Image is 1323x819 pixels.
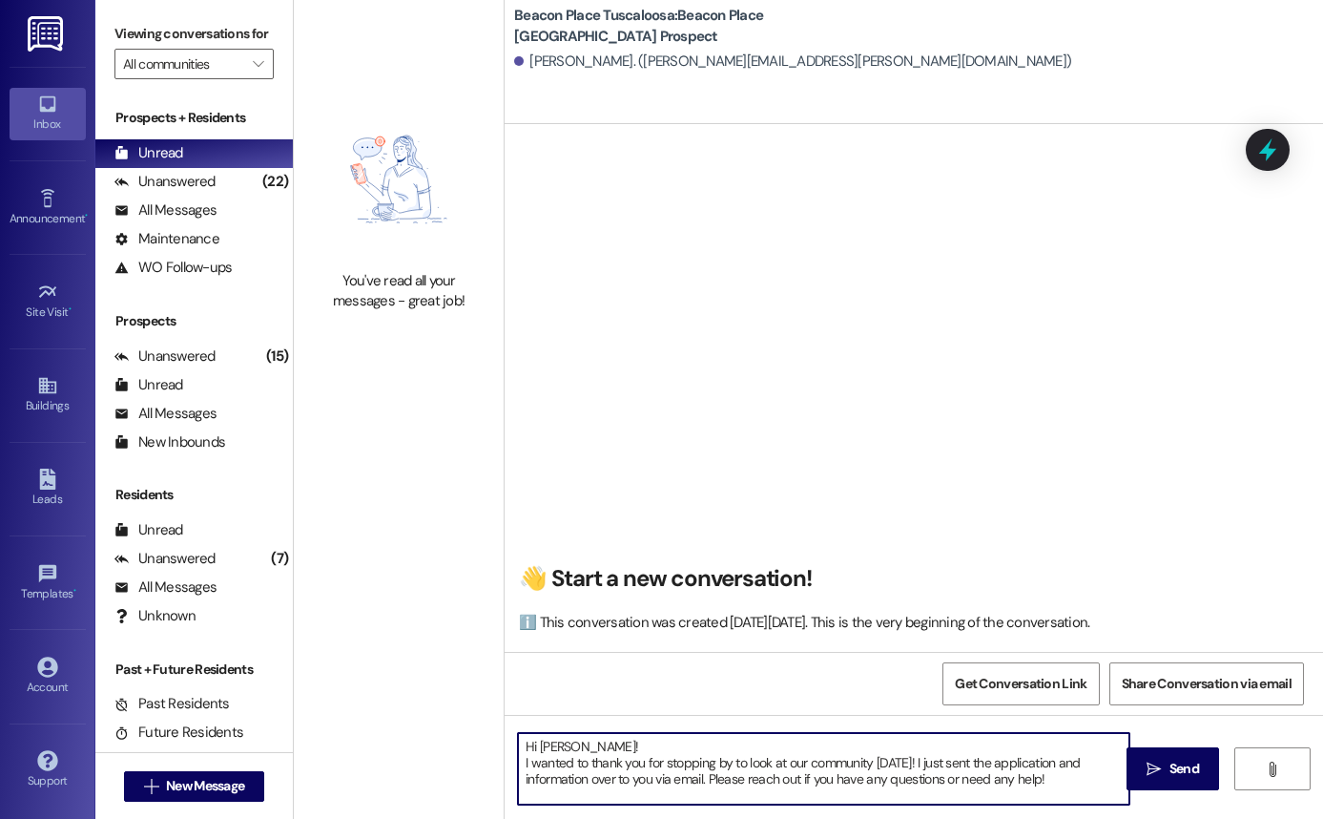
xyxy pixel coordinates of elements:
[114,200,217,220] div: All Messages
[514,6,896,47] b: Beacon Place Tuscaloosa: Beacon Place [GEOGRAPHIC_DATA] Prospect
[1127,747,1219,790] button: Send
[114,432,225,452] div: New Inbounds
[69,303,72,316] span: •
[315,271,483,312] div: You've read all your messages - great job!
[114,694,230,714] div: Past Residents
[514,52,1071,72] div: [PERSON_NAME]. ([PERSON_NAME][EMAIL_ADDRESS][PERSON_NAME][DOMAIN_NAME])
[10,557,86,609] a: Templates •
[114,143,183,163] div: Unread
[955,674,1086,694] span: Get Conversation Link
[114,549,216,569] div: Unanswered
[114,404,217,424] div: All Messages
[95,660,293,680] div: Past + Future Residents
[10,463,86,514] a: Leads
[123,49,243,79] input: All communities
[95,311,293,331] div: Prospects
[114,577,217,598] div: All Messages
[519,613,1299,633] div: ℹ️ This conversation was created [DATE][DATE]. This is the very beginning of the conversation.
[10,88,86,139] a: Inbox
[95,108,293,128] div: Prospects + Residents
[1109,662,1304,705] button: Share Conversation via email
[261,342,293,371] div: (15)
[124,771,265,802] button: New Message
[266,544,293,574] div: (7)
[73,584,76,598] span: •
[114,375,183,395] div: Unread
[28,16,67,52] img: ResiDesk Logo
[114,229,219,249] div: Maintenance
[114,258,232,278] div: WO Follow-ups
[1169,759,1199,779] span: Send
[10,651,86,703] a: Account
[10,369,86,421] a: Buildings
[85,209,88,222] span: •
[258,167,293,197] div: (22)
[519,564,1299,594] h2: 👋 Start a new conversation!
[114,19,274,49] label: Viewing conversations for
[518,733,1129,805] textarea: Hi [PERSON_NAME]! I wanted to thank you for stopping by to look at our community [DATE]! I just s...
[114,346,216,367] div: Unanswered
[1265,762,1279,777] i: 
[1122,674,1292,694] span: Share Conversation via email
[114,172,216,192] div: Unanswered
[144,779,158,794] i: 
[114,723,243,743] div: Future Residents
[10,745,86,796] a: Support
[315,97,483,262] img: empty-state
[95,485,293,505] div: Residents
[10,276,86,327] a: Site Visit •
[114,606,196,626] div: Unknown
[1147,762,1161,777] i: 
[253,56,263,72] i: 
[942,662,1099,705] button: Get Conversation Link
[166,776,244,796] span: New Message
[114,520,183,540] div: Unread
